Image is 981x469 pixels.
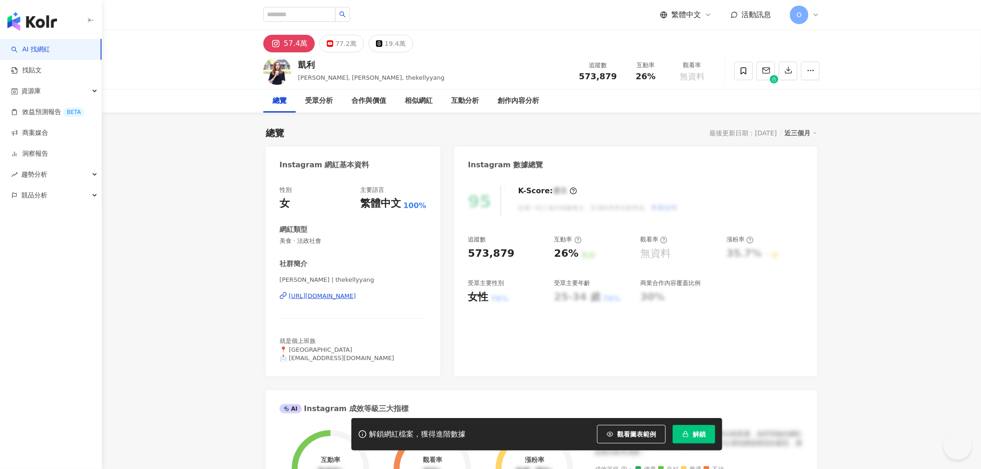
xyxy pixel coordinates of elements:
div: 觀看率 [675,61,710,70]
div: 女 [280,196,290,211]
div: 互動率 [321,456,340,463]
span: 100% [403,201,426,211]
div: 漲粉率 [525,456,544,463]
div: 漲粉率 [726,235,754,244]
div: 網紅類型 [280,225,307,234]
a: 效益預測報告BETA [11,108,84,117]
a: 找貼文 [11,66,42,75]
div: 女性 [468,290,489,304]
div: 受眾主要性別 [468,279,504,287]
div: 互動率 [628,61,663,70]
a: [URL][DOMAIN_NAME] [280,292,427,300]
a: 洞察報告 [11,149,48,158]
div: 繁體中文 [360,196,401,211]
button: 77.2萬 [319,35,364,52]
div: 總覽 [266,127,284,139]
div: Instagram 成效等級三大指標 [280,404,408,414]
div: 57.4萬 [284,37,308,50]
div: Instagram 網紅基本資料 [280,160,369,170]
div: 合作與價值 [351,95,386,107]
span: [PERSON_NAME] | thekellyyang [280,276,427,284]
span: 資源庫 [21,81,41,101]
span: 競品分析 [21,185,47,206]
div: 互動分析 [451,95,479,107]
span: O [796,10,802,20]
div: 相似網紅 [405,95,433,107]
span: search [339,11,346,18]
div: 追蹤數 [579,61,617,70]
div: 77.2萬 [336,37,357,50]
div: 573,879 [468,247,515,261]
span: 美食 · 法政社會 [280,237,427,245]
div: 創作內容分析 [497,95,539,107]
div: 總覽 [273,95,287,107]
img: KOL Avatar [263,57,291,85]
div: 性別 [280,186,292,194]
div: 受眾分析 [305,95,333,107]
span: 活動訊息 [742,10,771,19]
button: 57.4萬 [263,35,315,52]
div: K-Score : [518,186,577,196]
span: 繁體中文 [671,10,701,20]
a: 商案媒合 [11,128,48,138]
div: 近三個月 [785,127,817,139]
img: logo [7,12,57,31]
a: searchAI 找網紅 [11,45,50,54]
span: [PERSON_NAME], [PERSON_NAME], thekellyyang [298,74,445,81]
div: Instagram 數據總覽 [468,160,543,170]
div: AI [280,404,302,413]
div: 無資料 [640,247,671,261]
div: 最後更新日期：[DATE] [710,129,777,137]
div: 互動率 [554,235,581,244]
div: 凱利 [298,59,445,70]
div: 追蹤數 [468,235,486,244]
span: 趨勢分析 [21,164,47,185]
button: 觀看圖表範例 [597,425,666,444]
span: rise [11,171,18,178]
button: 解鎖 [673,425,715,444]
div: 26% [554,247,579,261]
span: 解鎖 [693,431,706,438]
span: 就是個上班族 📍 [GEOGRAPHIC_DATA] 📩 [EMAIL_ADDRESS][DOMAIN_NAME] [280,337,394,361]
div: 商業合作內容覆蓋比例 [640,279,701,287]
div: 社群簡介 [280,259,307,269]
span: 無資料 [680,72,705,81]
div: [URL][DOMAIN_NAME] [289,292,356,300]
div: 觀看率 [423,456,442,463]
span: 573,879 [579,71,617,81]
div: 主要語言 [360,186,384,194]
span: 26% [636,72,656,81]
div: 受眾主要年齡 [554,279,590,287]
div: 觀看率 [640,235,668,244]
button: 19.4萬 [369,35,413,52]
span: 觀看圖表範例 [617,431,656,438]
div: 19.4萬 [385,37,406,50]
div: 解鎖網紅檔案，獲得進階數據 [369,430,465,439]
